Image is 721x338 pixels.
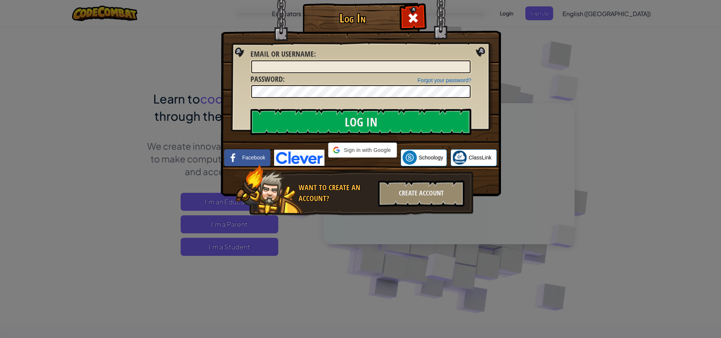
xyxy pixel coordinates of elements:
[453,150,467,165] img: classlink-logo-small.png
[328,143,397,158] div: Sign in with Google
[226,150,240,165] img: facebook_small.png
[250,74,283,84] span: Password
[419,154,443,161] span: Schoology
[250,49,316,60] label: :
[324,157,401,173] iframe: Sign in with Google Button
[418,77,471,83] a: Forgot your password?
[343,146,392,154] span: Sign in with Google
[403,150,417,165] img: schoology.png
[250,49,314,59] span: Email or Username
[242,154,265,161] span: Facebook
[305,12,400,25] h1: Log In
[250,109,471,135] input: Log In
[378,180,465,207] div: Create Account
[469,154,492,161] span: ClassLink
[274,150,324,166] img: clever-logo-blue.png
[299,182,374,204] div: Want to create an account?
[250,74,285,85] label: :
